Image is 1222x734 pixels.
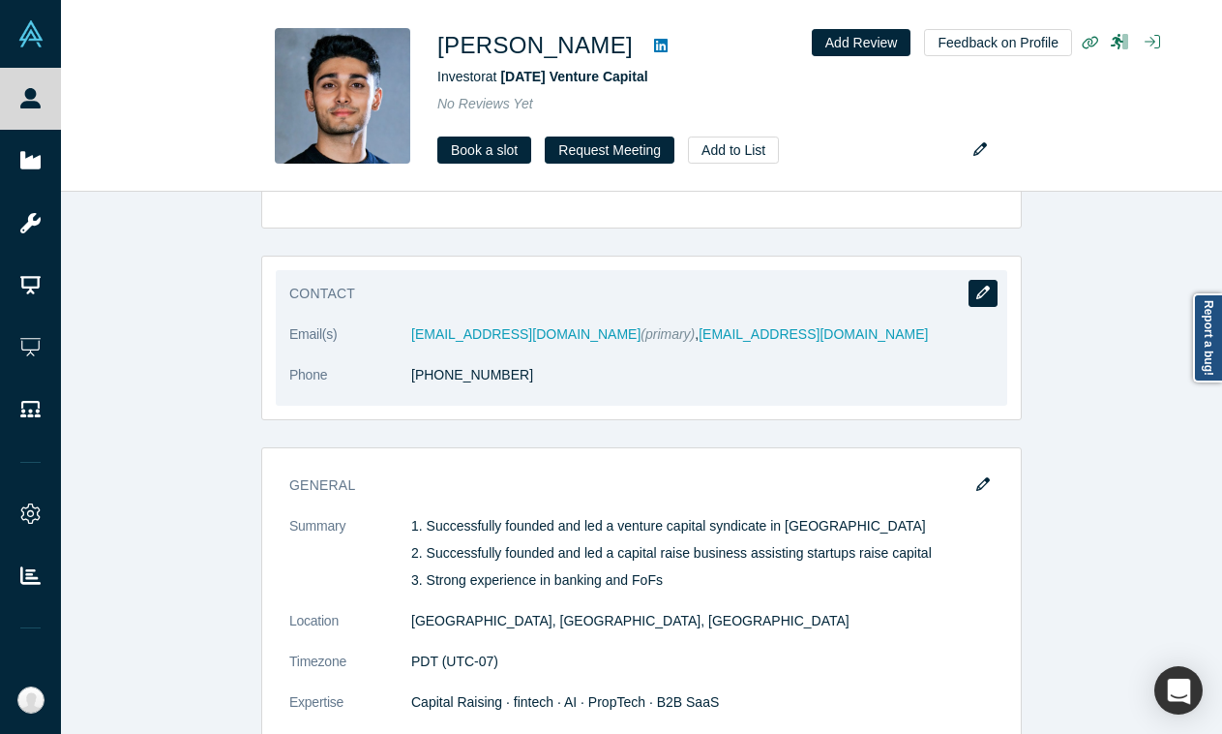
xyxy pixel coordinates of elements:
dt: Vault Access/es [289,173,438,214]
a: [EMAIL_ADDRESS][DOMAIN_NAME] [411,326,641,342]
dt: Email(s) [289,324,411,365]
span: Investor at [437,69,648,84]
p: 1. Successfully founded and led a venture capital syndicate in [GEOGRAPHIC_DATA] [411,516,994,536]
button: Add Review [812,29,911,56]
h3: Contact [289,284,967,304]
h3: General [289,475,967,496]
span: (primary) [641,326,695,342]
button: Feedback on Profile [924,29,1072,56]
dt: Timezone [289,652,411,692]
dt: Summary [289,516,411,611]
span: No Reviews Yet [437,96,533,111]
dt: Location [289,611,411,652]
a: [EMAIL_ADDRESS][DOMAIN_NAME] [699,326,928,342]
img: Mehron Sharq's Profile Image [275,28,410,164]
dt: Phone [289,365,411,406]
a: Report a bug! [1193,293,1222,382]
dd: PDT (UTC-07) [411,652,994,672]
button: Add to List [688,137,779,164]
span: Capital Raising · fintech · AI · PropTech · B2B SaaS [411,694,719,710]
dd: [GEOGRAPHIC_DATA], [GEOGRAPHIC_DATA], [GEOGRAPHIC_DATA] [411,611,994,631]
h1: [PERSON_NAME] [437,28,633,63]
dt: Expertise [289,692,411,733]
a: [PHONE_NUMBER] [411,367,533,382]
p: 3. Strong experience in banking and FoFs [411,570,994,591]
dd: , [411,324,994,345]
p: 2. Successfully founded and led a capital raise business assisting startups raise capital [411,543,994,564]
a: Book a slot [437,137,531,164]
a: [DATE] Venture Capital [500,69,647,84]
img: Alchemist Vault Logo [17,20,45,47]
img: Katinka Harsányi's Account [17,687,45,714]
button: Request Meeting [545,137,674,164]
